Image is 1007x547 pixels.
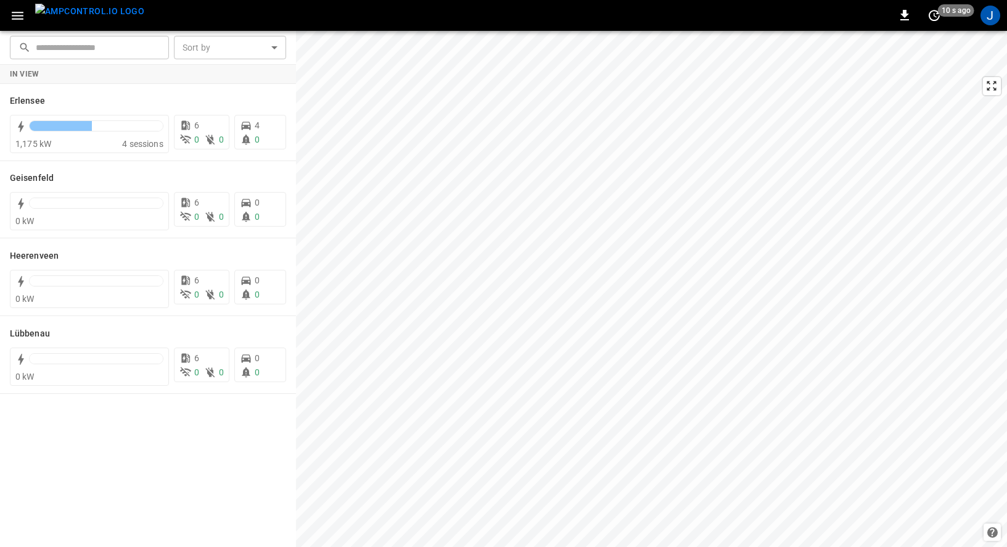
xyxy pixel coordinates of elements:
h6: Geisenfeld [10,172,54,185]
h6: Heerenveen [10,249,59,263]
span: 10 s ago [938,4,974,17]
button: set refresh interval [924,6,944,25]
span: 0 [194,135,199,144]
img: ampcontrol.io logo [35,4,144,19]
span: 0 [255,367,260,377]
span: 1,175 kW [15,139,51,149]
span: 0 [255,290,260,299]
span: 0 [255,353,260,363]
span: 4 sessions [122,139,163,149]
h6: Erlensee [10,94,45,108]
span: 0 [219,135,224,144]
span: 0 [255,275,260,285]
div: profile-icon [980,6,1000,25]
span: 0 kW [15,294,35,304]
span: 0 [255,135,260,144]
h6: Lübbenau [10,327,50,341]
span: 6 [194,275,199,285]
span: 0 [255,198,260,207]
span: 4 [255,120,260,130]
span: 6 [194,120,199,130]
span: 0 kW [15,372,35,382]
span: 0 [194,367,199,377]
span: 0 [194,212,199,222]
span: 0 [219,290,224,299]
span: 6 [194,198,199,207]
span: 0 [194,290,199,299]
span: 0 [219,367,224,377]
strong: In View [10,70,39,78]
span: 0 [255,212,260,222]
span: 0 kW [15,216,35,226]
span: 0 [219,212,224,222]
span: 6 [194,353,199,363]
